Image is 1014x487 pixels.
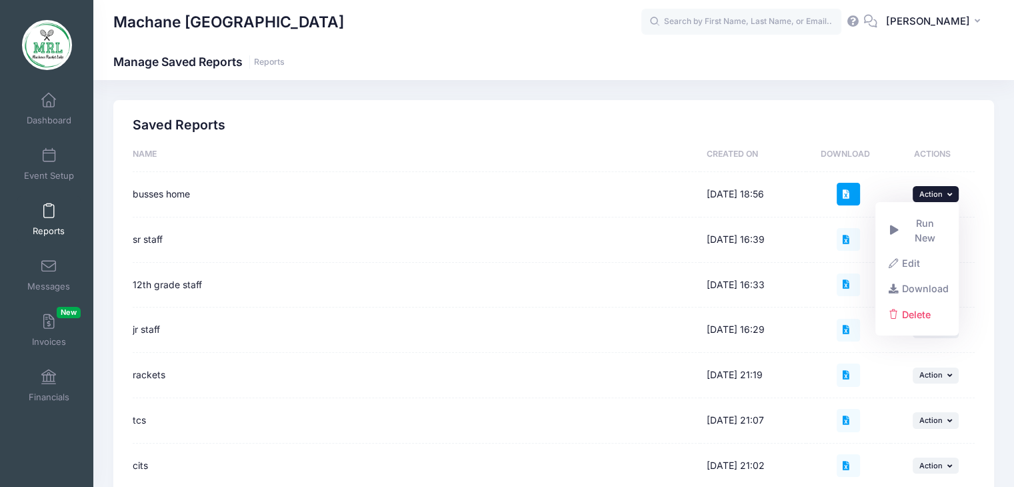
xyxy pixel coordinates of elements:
button: Action [913,458,959,474]
span: Action [919,189,943,199]
td: [DATE] 18:56 [700,172,807,217]
div: rackets [133,368,693,382]
td: [DATE] 21:19 [700,353,807,398]
button: Download Report [837,409,859,432]
th: Name [133,137,700,172]
span: New [57,307,81,318]
th: Created On [700,137,807,172]
a: InvoicesNew [17,307,81,354]
a: Edit [882,251,953,276]
span: Action [919,416,943,425]
a: Event Setup [17,141,81,187]
th: Actions [891,137,975,172]
button: Download Report [837,319,859,342]
td: [DATE] 16:33 [700,263,807,308]
a: Financials [17,362,81,409]
div: 12th grade staff [133,278,693,292]
h2: Saved Reports [133,117,225,133]
input: Search by First Name, Last Name, or Email... [641,9,841,35]
span: [PERSON_NAME] [886,14,970,29]
a: Run New [882,211,953,251]
div: sr staff [133,233,693,247]
button: Download Report [837,364,859,386]
a: Reports [254,57,285,67]
td: [DATE] 21:07 [700,398,807,444]
div: busses home [133,187,693,201]
a: Download [882,276,953,302]
button: [PERSON_NAME] [877,7,994,37]
a: Delete [882,302,953,327]
span: Action [919,461,943,470]
button: Download Report [837,228,859,251]
span: Messages [27,281,70,292]
span: Reports [33,225,65,237]
button: Download Report [837,274,859,296]
button: Action [913,412,959,428]
span: Action [919,370,943,380]
img: Machane Racket Lake [22,20,72,70]
td: [DATE] 16:39 [700,217,807,263]
td: [DATE] 16:29 [700,308,807,353]
button: Download Report [837,183,859,205]
div: cits [133,459,693,473]
span: Financials [29,392,69,403]
span: Invoices [32,336,66,348]
div: tcs [133,414,693,428]
a: Dashboard [17,85,81,132]
th: Download [806,137,890,172]
h1: Manage Saved Reports [113,55,285,69]
button: Action [913,368,959,384]
div: jr staff [133,323,693,337]
a: Messages [17,252,81,298]
span: Event Setup [24,170,74,181]
a: Reports [17,196,81,243]
button: Action [913,186,959,202]
button: Download Report [837,454,859,477]
h1: Machane [GEOGRAPHIC_DATA] [113,7,344,37]
span: Dashboard [27,115,71,126]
